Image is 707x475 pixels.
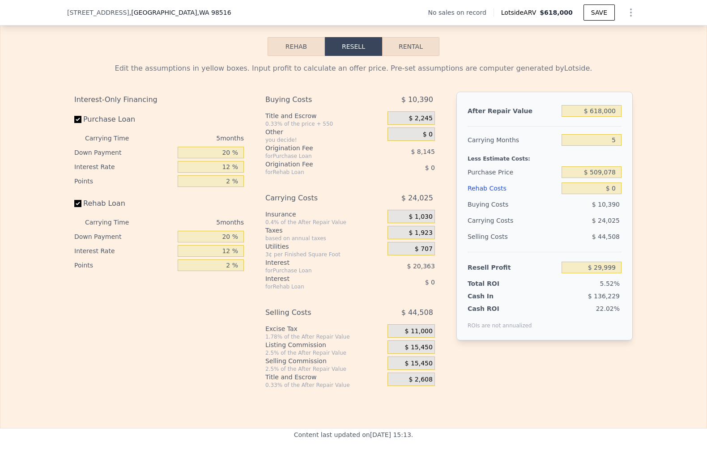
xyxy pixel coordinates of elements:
[265,258,365,267] div: Interest
[265,356,384,365] div: Selling Commission
[468,212,524,229] div: Carrying Costs
[468,132,558,148] div: Carrying Months
[592,233,620,240] span: $ 44,508
[265,92,365,108] div: Buying Costs
[74,174,174,188] div: Points
[415,245,433,253] span: $ 707
[265,333,384,340] div: 1.78% of the After Repair Value
[468,164,558,180] div: Purchase Price
[265,226,384,235] div: Taxes
[265,305,365,321] div: Selling Costs
[622,4,640,21] button: Show Options
[405,360,433,368] span: $ 15,450
[67,8,129,17] span: [STREET_ADDRESS]
[409,213,432,221] span: $ 1,030
[265,324,384,333] div: Excise Tax
[74,244,174,258] div: Interest Rate
[74,92,244,108] div: Interest-Only Financing
[428,8,494,17] div: No sales on record
[468,180,558,196] div: Rehab Costs
[468,196,558,212] div: Buying Costs
[468,148,622,164] div: Less Estimate Costs:
[265,373,384,382] div: Title and Escrow
[265,144,365,153] div: Origination Fee
[85,215,143,229] div: Carrying Time
[147,215,244,229] div: 5 months
[401,190,433,206] span: $ 24,025
[540,9,573,16] span: $618,000
[74,195,174,212] label: Rehab Loan
[409,229,432,237] span: $ 1,923
[468,279,524,288] div: Total ROI
[592,201,620,208] span: $ 10,390
[74,200,81,207] input: Rehab Loan
[265,111,384,120] div: Title and Escrow
[468,292,524,301] div: Cash In
[74,258,174,272] div: Points
[468,304,532,313] div: Cash ROI
[583,4,615,21] button: SAVE
[501,8,540,17] span: Lotside ARV
[265,190,365,206] div: Carrying Costs
[74,111,174,127] label: Purchase Loan
[147,131,244,145] div: 5 months
[425,279,435,286] span: $ 0
[468,313,532,329] div: ROIs are not annualized
[74,229,174,244] div: Down Payment
[74,160,174,174] div: Interest Rate
[265,210,384,219] div: Insurance
[265,120,384,127] div: 0.33% of the price + 550
[265,251,384,258] div: 3¢ per Finished Square Foot
[265,349,384,356] div: 2.5% of the After Repair Value
[596,305,620,312] span: 22.02%
[409,376,432,384] span: $ 2,608
[265,219,384,226] div: 0.4% of the After Repair Value
[265,267,365,274] div: for Purchase Loan
[265,274,365,283] div: Interest
[197,9,231,16] span: , WA 98516
[401,92,433,108] span: $ 10,390
[401,305,433,321] span: $ 44,508
[592,217,620,224] span: $ 24,025
[265,340,384,349] div: Listing Commission
[265,235,384,242] div: based on annual taxes
[265,242,384,251] div: Utilities
[265,283,365,290] div: for Rehab Loan
[129,8,231,17] span: , [GEOGRAPHIC_DATA]
[407,263,435,270] span: $ 20,363
[423,131,433,139] span: $ 0
[74,116,81,123] input: Purchase Loan
[325,37,382,56] button: Resell
[382,37,439,56] button: Rental
[468,229,558,245] div: Selling Costs
[74,145,174,160] div: Down Payment
[85,131,143,145] div: Carrying Time
[405,327,433,335] span: $ 11,000
[468,259,558,276] div: Resell Profit
[265,169,365,176] div: for Rehab Loan
[411,148,434,155] span: $ 8,145
[265,136,384,144] div: you decide!
[405,344,433,352] span: $ 15,450
[588,293,620,300] span: $ 136,229
[265,382,384,389] div: 0.33% of the After Repair Value
[265,365,384,373] div: 2.5% of the After Repair Value
[74,63,633,74] div: Edit the assumptions in yellow boxes. Input profit to calculate an offer price. Pre-set assumptio...
[265,153,365,160] div: for Purchase Loan
[268,37,325,56] button: Rehab
[600,280,620,287] span: 5.52%
[409,115,432,123] span: $ 2,245
[425,164,435,171] span: $ 0
[265,127,384,136] div: Other
[265,160,365,169] div: Origination Fee
[468,103,558,119] div: After Repair Value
